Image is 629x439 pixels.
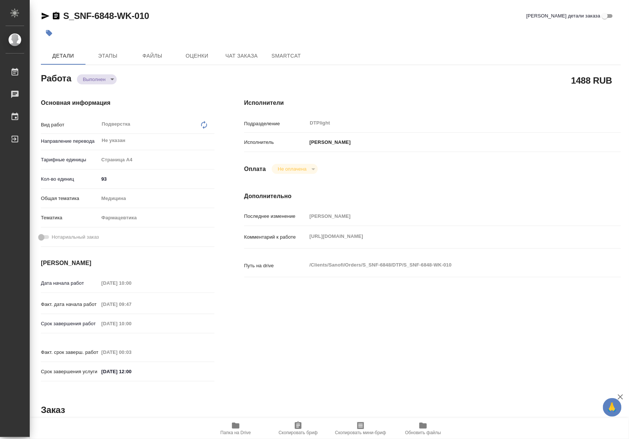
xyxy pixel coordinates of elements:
h4: Оплата [244,165,266,174]
span: Файлы [135,51,170,61]
div: Медицина [99,192,214,205]
input: Пустое поле [307,211,590,222]
div: Фармацевтика [99,212,214,224]
button: 🙏 [603,398,622,417]
p: Общая тематика [41,195,99,202]
p: Факт. дата начала работ [41,301,99,308]
textarea: /Clients/Sanofi/Orders/S_SNF-6848/DTP/S_SNF-6848-WK-010 [307,259,590,271]
div: Выполнен [77,74,117,84]
p: Тематика [41,214,99,222]
p: Подразделение [244,120,307,127]
input: ✎ Введи что-нибудь [99,366,164,377]
p: Срок завершения услуги [41,368,99,375]
input: Пустое поле [99,278,164,288]
div: Выполнен [272,164,317,174]
p: Срок завершения работ [41,320,99,327]
span: Чат заказа [224,51,259,61]
h4: Дополнительно [244,192,621,201]
span: Этапы [90,51,126,61]
button: Не оплачена [275,166,309,172]
input: ✎ Введи что-нибудь [99,174,214,184]
h2: Заказ [41,404,65,416]
span: Нотариальный заказ [52,233,99,241]
button: Обновить файлы [392,418,454,439]
h4: Основная информация [41,99,214,107]
input: Пустое поле [99,347,164,358]
div: Страница А4 [99,154,214,166]
a: S_SNF-6848-WK-010 [63,11,149,21]
span: Оценки [179,51,215,61]
button: Скопировать мини-бриф [329,418,392,439]
textarea: [URL][DOMAIN_NAME] [307,230,590,243]
button: Скопировать ссылку для ЯМессенджера [41,12,50,20]
input: Пустое поле [99,318,164,329]
button: Скопировать ссылку [52,12,61,20]
h2: Работа [41,71,71,84]
p: Последнее изменение [244,213,307,220]
p: Дата начала работ [41,280,99,287]
span: Скопировать бриф [278,430,317,435]
button: Папка на Drive [204,418,267,439]
p: Путь на drive [244,262,307,269]
span: Папка на Drive [220,430,251,435]
h4: Исполнители [244,99,621,107]
span: Обновить файлы [405,430,441,435]
span: Скопировать мини-бриф [335,430,386,435]
h4: [PERSON_NAME] [41,259,214,268]
span: Детали [45,51,81,61]
span: 🙏 [606,400,619,415]
button: Выполнен [81,76,108,83]
p: Тарифные единицы [41,156,99,164]
p: Кол-во единиц [41,175,99,183]
h2: 1488 RUB [571,74,612,87]
p: Вид работ [41,121,99,129]
p: [PERSON_NAME] [307,139,351,146]
p: Комментарий к работе [244,233,307,241]
button: Добавить тэг [41,25,57,41]
input: Пустое поле [99,299,164,310]
p: Исполнитель [244,139,307,146]
span: SmartCat [268,51,304,61]
span: [PERSON_NAME] детали заказа [526,12,600,20]
p: Факт. срок заверш. работ [41,349,99,356]
button: Скопировать бриф [267,418,329,439]
p: Направление перевода [41,138,99,145]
